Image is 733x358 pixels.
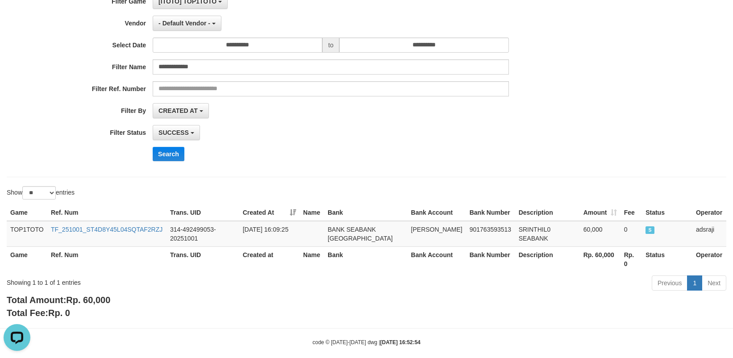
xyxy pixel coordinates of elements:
th: Description [515,246,580,272]
th: Bank [324,204,408,221]
th: Created At: activate to sort column ascending [239,204,300,221]
td: 901763593513 [466,221,515,247]
button: Search [153,147,184,161]
th: Rp. 60,000 [580,246,621,272]
th: Ref. Num [47,204,167,221]
a: Next [702,275,726,291]
td: 60,000 [580,221,621,247]
th: Name [300,204,324,221]
span: to [322,37,339,53]
b: Total Amount: [7,295,110,305]
td: SRINTHIL0 SEABANK [515,221,580,247]
a: TF_251001_ST4D8Y45L04SQTAF2RZJ [51,226,162,233]
th: Bank [324,246,408,272]
th: Game [7,204,47,221]
td: TOP1TOTO [7,221,47,247]
b: Total Fee: [7,308,70,318]
td: [PERSON_NAME] [408,221,466,247]
strong: [DATE] 16:52:54 [380,339,421,346]
th: Ref. Num [47,246,167,272]
th: Game [7,246,47,272]
span: - Default Vendor - [158,20,210,27]
span: SUCCESS [158,129,189,136]
th: Status [642,246,692,272]
th: Description [515,204,580,221]
span: SUCCESS [646,226,654,234]
th: Trans. UID [167,204,239,221]
th: Status [642,204,692,221]
th: Trans. UID [167,246,239,272]
th: Bank Number [466,246,515,272]
td: BANK SEABANK [GEOGRAPHIC_DATA] [324,221,408,247]
th: Bank Number [466,204,515,221]
label: Show entries [7,186,75,200]
th: Amount: activate to sort column ascending [580,204,621,221]
div: Showing 1 to 1 of 1 entries [7,275,299,287]
th: Bank Account [408,246,466,272]
th: Rp. 0 [621,246,642,272]
th: Operator [692,204,726,221]
a: 1 [687,275,702,291]
button: CREATED AT [153,103,209,118]
select: Showentries [22,186,56,200]
button: SUCCESS [153,125,200,140]
th: Created at [239,246,300,272]
th: Operator [692,246,726,272]
th: Bank Account [408,204,466,221]
th: Name [300,246,324,272]
td: adsraji [692,221,726,247]
small: code © [DATE]-[DATE] dwg | [312,339,421,346]
td: 0 [621,221,642,247]
span: Rp. 60,000 [66,295,110,305]
td: 314-492499053-20251001 [167,221,239,247]
a: Previous [652,275,687,291]
span: CREATED AT [158,107,198,114]
span: Rp. 0 [48,308,70,318]
button: - Default Vendor - [153,16,221,31]
button: Open LiveChat chat widget [4,4,30,30]
th: Fee [621,204,642,221]
td: [DATE] 16:09:25 [239,221,300,247]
